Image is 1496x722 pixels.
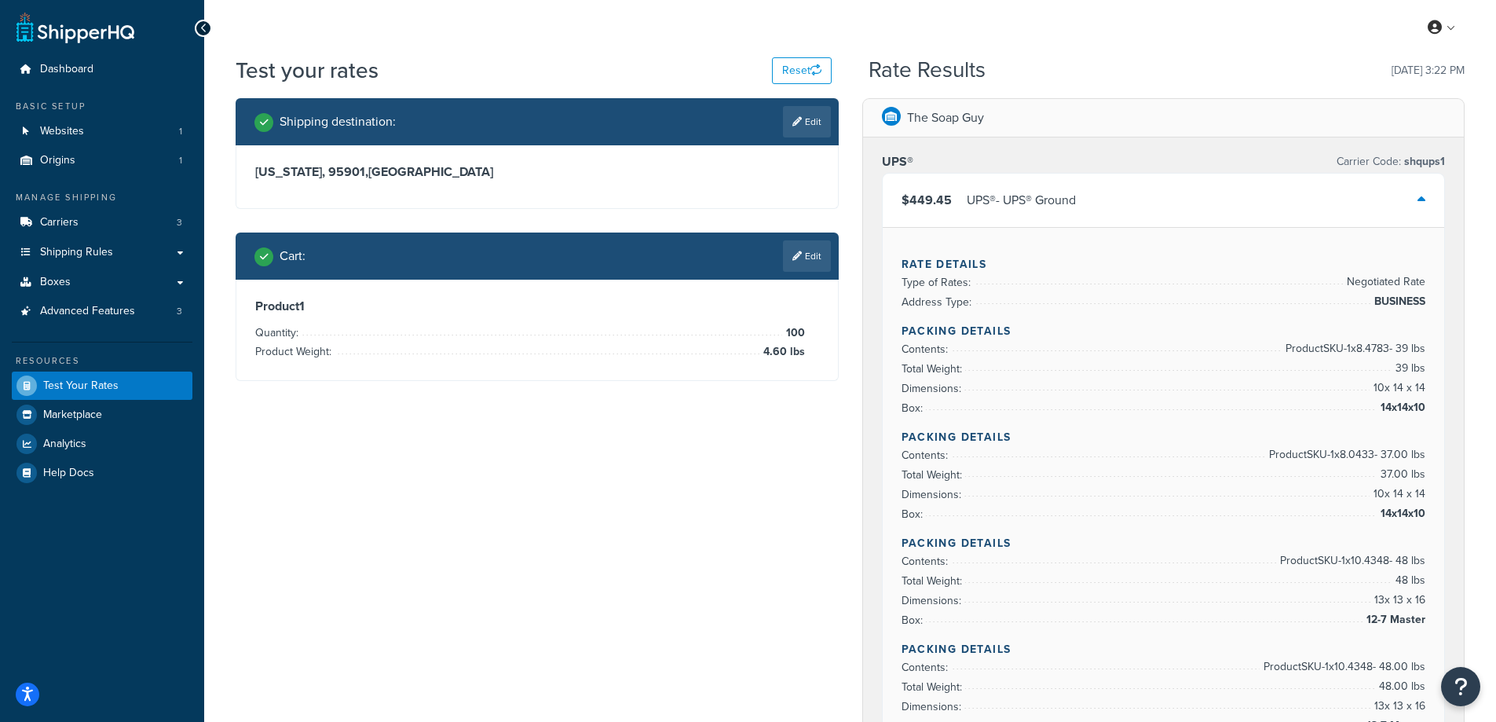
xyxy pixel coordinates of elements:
[902,467,966,483] span: Total Weight:
[236,55,379,86] h1: Test your rates
[902,341,952,357] span: Contents:
[902,553,952,570] span: Contents:
[179,154,182,167] span: 1
[12,191,192,204] div: Manage Shipping
[902,361,966,377] span: Total Weight:
[12,117,192,146] li: Websites
[1370,485,1425,504] span: 10 x 14 x 14
[12,208,192,237] li: Carriers
[1362,610,1425,629] span: 12-7 Master
[1441,667,1480,706] button: Open Resource Center
[177,216,182,229] span: 3
[40,63,93,76] span: Dashboard
[1276,552,1425,570] span: Product SKU-1 x 10.4348 - 48 lbs
[43,379,119,393] span: Test Your Rates
[1282,339,1425,358] span: Product SKU-1 x 8.4783 - 39 lbs
[1265,445,1425,464] span: Product SKU-1 x 8.0433 - 37.00 lbs
[255,324,302,341] span: Quantity:
[280,249,305,263] h2: Cart :
[12,459,192,487] a: Help Docs
[255,299,819,314] h3: Product 1
[782,324,805,343] span: 100
[12,100,192,113] div: Basic Setup
[43,409,102,422] span: Marketplace
[255,343,335,360] span: Product Weight:
[902,659,952,676] span: Contents:
[43,438,86,451] span: Analytics
[255,164,819,180] h3: [US_STATE], 95901 , [GEOGRAPHIC_DATA]
[12,208,192,237] a: Carriers3
[40,216,79,229] span: Carriers
[902,506,927,522] span: Box:
[40,125,84,138] span: Websites
[40,276,71,289] span: Boxes
[907,107,984,129] p: The Soap Guy
[1337,151,1445,173] p: Carrier Code:
[882,154,913,170] h3: UPS®
[1401,153,1445,170] span: shqups1
[1370,591,1425,610] span: 13 x 13 x 16
[1370,697,1425,716] span: 13 x 13 x 16
[179,125,182,138] span: 1
[902,641,1426,658] h4: Packing Details
[280,115,396,129] h2: Shipping destination :
[12,430,192,458] a: Analytics
[902,535,1426,552] h4: Packing Details
[12,238,192,267] a: Shipping Rules
[902,400,927,416] span: Box:
[967,189,1076,211] div: UPS® - UPS® Ground
[772,57,832,84] button: Reset
[1370,379,1425,398] span: 10 x 14 x 14
[902,698,965,715] span: Dimensions:
[12,401,192,429] a: Marketplace
[40,246,113,259] span: Shipping Rules
[177,305,182,318] span: 3
[902,486,965,503] span: Dimensions:
[1392,571,1425,590] span: 48 lbs
[1377,398,1425,417] span: 14x14x10
[902,256,1426,273] h4: Rate Details
[12,146,192,175] li: Origins
[902,380,965,397] span: Dimensions:
[1392,60,1465,82] p: [DATE] 3:22 PM
[759,343,805,361] span: 4.60 lbs
[43,467,94,480] span: Help Docs
[783,240,831,272] a: Edit
[902,447,952,464] span: Contents:
[902,274,975,291] span: Type of Rates:
[12,117,192,146] a: Websites1
[12,268,192,297] a: Boxes
[902,294,975,310] span: Address Type:
[902,323,1426,339] h4: Packing Details
[783,106,831,137] a: Edit
[902,612,927,629] span: Box:
[1343,273,1425,291] span: Negotiated Rate
[40,154,75,167] span: Origins
[902,679,966,695] span: Total Weight:
[12,146,192,175] a: Origins1
[902,573,966,589] span: Total Weight:
[1392,359,1425,378] span: 39 lbs
[12,372,192,400] a: Test Your Rates
[1375,677,1425,696] span: 48.00 lbs
[902,429,1426,445] h4: Packing Details
[12,297,192,326] a: Advanced Features3
[40,305,135,318] span: Advanced Features
[869,58,986,82] h2: Rate Results
[1260,658,1425,676] span: Product SKU-1 x 10.4348 - 48.00 lbs
[1370,292,1425,311] span: BUSINESS
[1377,504,1425,523] span: 14x14x10
[12,55,192,84] a: Dashboard
[12,297,192,326] li: Advanced Features
[902,191,952,209] span: $449.45
[902,592,965,609] span: Dimensions:
[12,354,192,368] div: Resources
[1377,465,1425,484] span: 37.00 lbs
